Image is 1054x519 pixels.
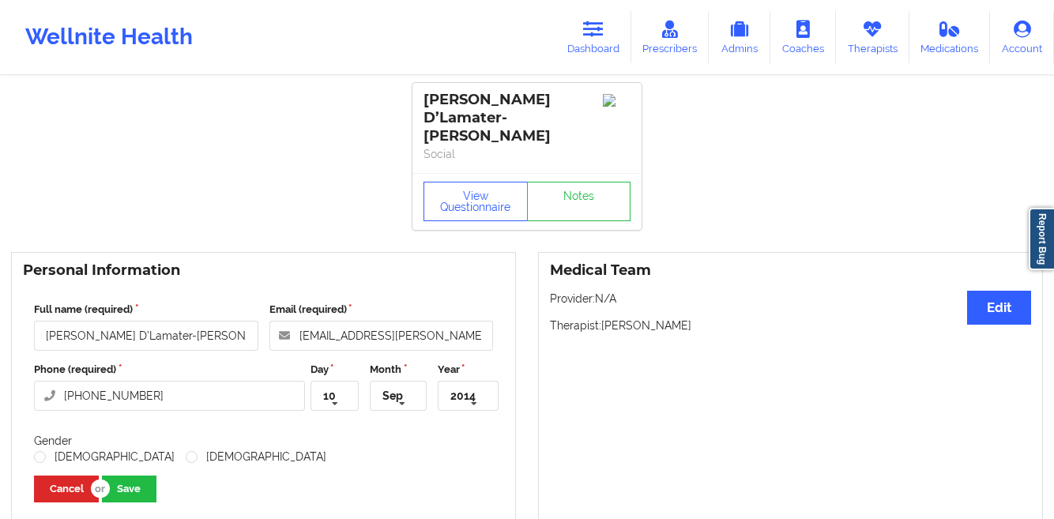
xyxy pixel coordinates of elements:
[1029,208,1054,270] a: Report Bug
[423,182,528,221] button: View Questionnaire
[269,302,494,318] label: Email (required)
[382,390,403,401] div: Sep
[527,182,631,221] a: Notes
[311,362,359,378] label: Day
[909,11,991,63] a: Medications
[34,476,99,502] button: Cancel
[709,11,770,63] a: Admins
[555,11,631,63] a: Dashboard
[631,11,710,63] a: Prescribers
[34,362,305,378] label: Phone (required)
[102,476,156,502] button: Save
[370,362,426,378] label: Month
[550,261,1031,280] h3: Medical Team
[34,321,258,351] input: Full name
[423,146,631,162] p: Social
[836,11,909,63] a: Therapists
[34,450,175,464] label: [DEMOGRAPHIC_DATA]
[34,302,258,318] label: Full name (required)
[550,318,1031,333] p: Therapist: [PERSON_NAME]
[34,434,72,447] label: Gender
[770,11,836,63] a: Coaches
[269,321,494,351] input: Email address
[34,381,305,411] input: Phone number
[990,11,1054,63] a: Account
[23,261,504,280] h3: Personal Information
[186,450,326,464] label: [DEMOGRAPHIC_DATA]
[450,390,476,401] div: 2014
[438,362,499,378] label: Year
[550,291,1031,307] p: Provider: N/A
[603,94,631,107] img: Image%2Fplaceholer-image.png
[967,291,1031,325] button: Edit
[423,91,631,145] div: [PERSON_NAME] D’Lamater-[PERSON_NAME]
